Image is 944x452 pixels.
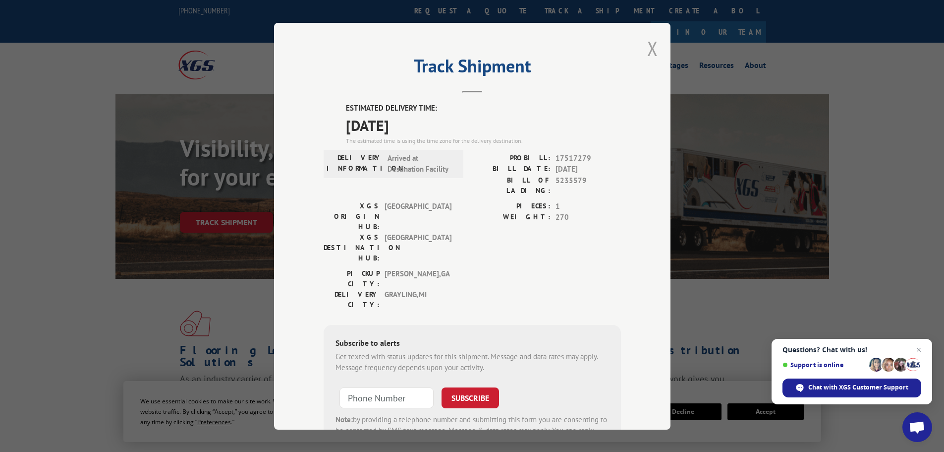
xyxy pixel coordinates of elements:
span: Support is online [782,361,866,369]
div: Chat with XGS Customer Support [782,379,921,397]
strong: Note: [335,414,353,424]
span: [PERSON_NAME] , GA [385,268,451,289]
h2: Track Shipment [324,59,621,78]
label: DELIVERY INFORMATION: [327,152,383,175]
label: BILL OF LADING: [472,175,551,195]
span: Close chat [913,344,925,356]
label: PROBILL: [472,152,551,164]
span: [DATE] [555,164,621,175]
label: BILL DATE: [472,164,551,175]
label: PIECES: [472,200,551,212]
label: XGS DESTINATION HUB: [324,232,380,263]
span: 17517279 [555,152,621,164]
div: Subscribe to alerts [335,336,609,351]
label: DELIVERY CITY: [324,289,380,310]
span: GRAYLING , MI [385,289,451,310]
input: Phone Number [339,387,434,408]
span: Questions? Chat with us! [782,346,921,354]
label: ESTIMATED DELIVERY TIME: [346,103,621,114]
span: 1 [555,200,621,212]
span: 270 [555,212,621,223]
span: 5235579 [555,175,621,195]
span: Chat with XGS Customer Support [808,383,908,392]
button: Close modal [647,35,658,62]
div: The estimated time is using the time zone for the delivery destination. [346,136,621,145]
span: [GEOGRAPHIC_DATA] [385,232,451,263]
label: WEIGHT: [472,212,551,223]
div: by providing a telephone number and submitting this form you are consenting to be contacted by SM... [335,414,609,448]
button: SUBSCRIBE [442,387,499,408]
span: [GEOGRAPHIC_DATA] [385,200,451,232]
label: PICKUP CITY: [324,268,380,289]
span: Arrived at Destination Facility [388,152,454,175]
label: XGS ORIGIN HUB: [324,200,380,232]
div: Get texted with status updates for this shipment. Message and data rates may apply. Message frequ... [335,351,609,373]
span: [DATE] [346,114,621,136]
div: Open chat [902,412,932,442]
